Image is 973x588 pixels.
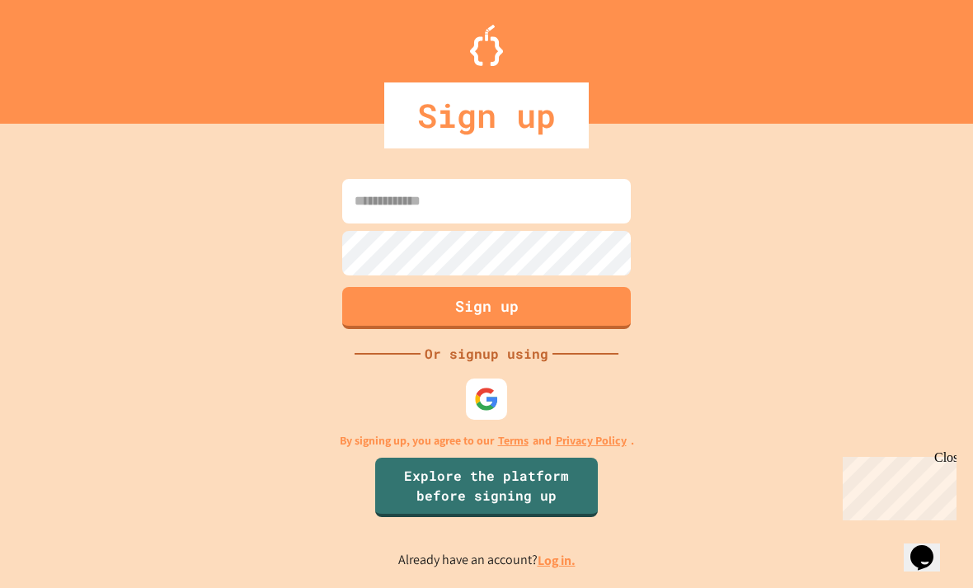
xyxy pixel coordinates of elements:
[7,7,114,105] div: Chat with us now!Close
[498,432,529,449] a: Terms
[421,344,552,364] div: Or signup using
[474,387,499,412] img: google-icon.svg
[342,287,631,329] button: Sign up
[375,458,598,517] a: Explore the platform before signing up
[398,550,576,571] p: Already have an account?
[556,432,627,449] a: Privacy Policy
[384,82,589,148] div: Sign up
[470,25,503,66] img: Logo.svg
[538,552,576,569] a: Log in.
[904,522,957,572] iframe: chat widget
[340,432,634,449] p: By signing up, you agree to our and .
[836,450,957,520] iframe: chat widget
